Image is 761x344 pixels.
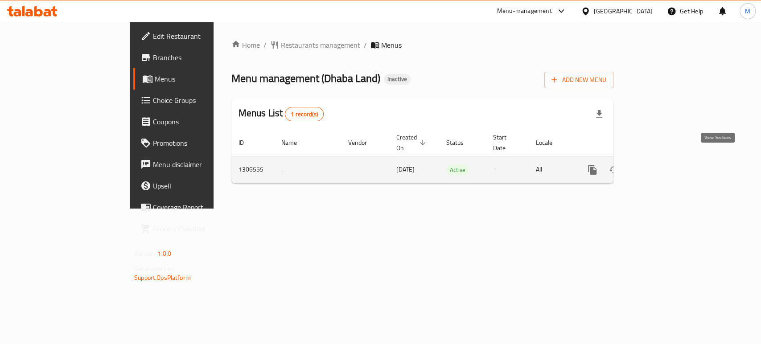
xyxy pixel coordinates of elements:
[133,175,257,197] a: Upsell
[263,40,267,50] li: /
[133,90,257,111] a: Choice Groups
[133,68,257,90] a: Menus
[381,40,402,50] span: Menus
[133,111,257,132] a: Coupons
[134,263,175,274] span: Get support on:
[446,165,469,175] span: Active
[231,40,613,50] nav: breadcrumb
[745,6,750,16] span: M
[396,132,428,153] span: Created On
[384,75,411,83] span: Inactive
[281,137,309,148] span: Name
[486,156,529,183] td: -
[446,164,469,175] div: Active
[133,132,257,154] a: Promotions
[582,159,603,180] button: more
[153,95,250,106] span: Choice Groups
[153,31,250,41] span: Edit Restaurant
[153,180,250,191] span: Upsell
[270,40,360,50] a: Restaurants management
[285,110,323,119] span: 1 record(s)
[497,6,552,16] div: Menu-management
[231,129,675,184] table: enhanced table
[396,164,415,175] span: [DATE]
[239,137,255,148] span: ID
[153,116,250,127] span: Coupons
[384,74,411,85] div: Inactive
[529,156,575,183] td: All
[603,159,625,180] button: Change Status
[153,223,250,234] span: Grocery Checklist
[157,248,171,259] span: 1.0.0
[155,74,250,84] span: Menus
[281,40,360,50] span: Restaurants management
[153,52,250,63] span: Branches
[239,106,324,121] h2: Menus List
[133,47,257,68] a: Branches
[153,159,250,170] span: Menu disclaimer
[231,68,380,88] span: Menu management ( Dhaba Land )
[588,103,610,125] div: Export file
[364,40,367,50] li: /
[446,137,475,148] span: Status
[153,202,250,213] span: Coverage Report
[133,197,257,218] a: Coverage Report
[493,132,518,153] span: Start Date
[134,248,156,259] span: Version:
[575,129,675,156] th: Actions
[134,272,191,283] a: Support.OpsPlatform
[544,72,613,88] button: Add New Menu
[133,218,257,239] a: Grocery Checklist
[594,6,653,16] div: [GEOGRAPHIC_DATA]
[551,74,606,86] span: Add New Menu
[133,154,257,175] a: Menu disclaimer
[348,137,378,148] span: Vendor
[536,137,564,148] span: Locale
[133,25,257,47] a: Edit Restaurant
[153,138,250,148] span: Promotions
[285,107,324,121] div: Total records count
[274,156,341,183] td: .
